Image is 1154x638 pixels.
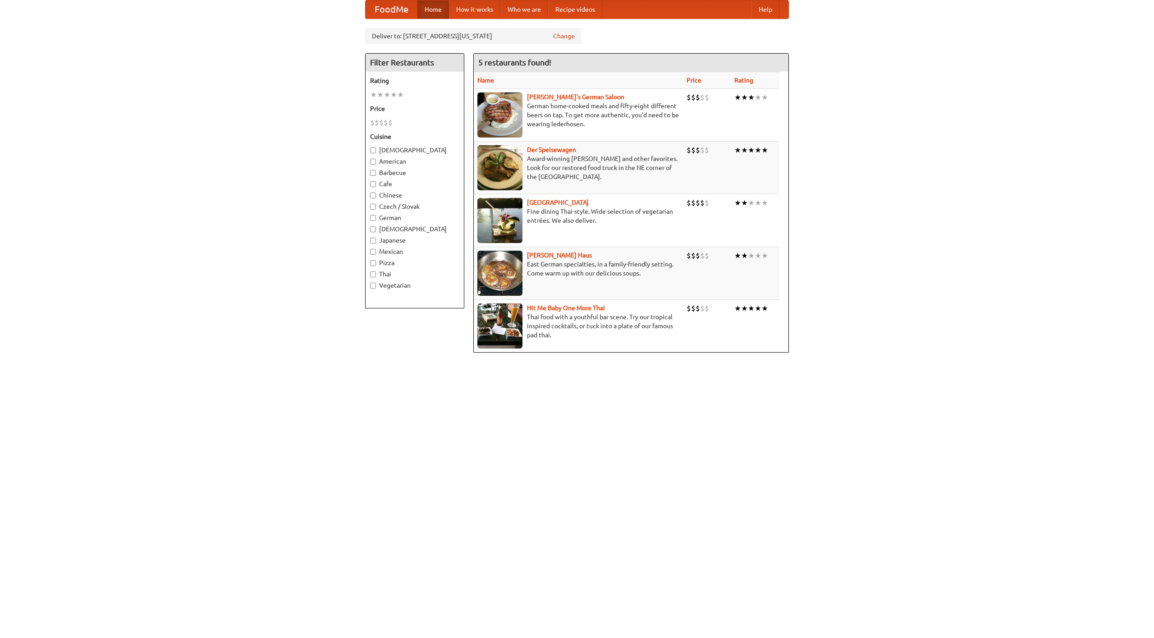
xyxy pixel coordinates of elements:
img: satay.jpg [477,198,522,243]
li: $ [696,198,700,208]
li: ★ [377,90,384,100]
li: $ [691,198,696,208]
li: ★ [741,303,748,313]
li: $ [375,118,379,128]
p: Fine dining Thai-style. Wide selection of vegetarian entrées. We also deliver. [477,207,679,225]
a: Name [477,77,494,84]
h5: Price [370,104,459,113]
input: Chinese [370,193,376,198]
a: Who we are [500,0,548,18]
label: Chinese [370,191,459,200]
img: esthers.jpg [477,92,522,138]
a: Price [687,77,701,84]
li: $ [388,118,393,128]
li: $ [705,303,709,313]
img: speisewagen.jpg [477,145,522,190]
label: American [370,157,459,166]
li: $ [379,118,384,128]
label: Cafe [370,179,459,188]
input: Pizza [370,260,376,266]
li: ★ [741,145,748,155]
input: Cafe [370,181,376,187]
p: Thai food with a youthful bar scene. Try our tropical inspired cocktails, or tuck into a plate of... [477,312,679,340]
li: ★ [741,92,748,102]
b: [PERSON_NAME] Haus [527,252,592,259]
input: [DEMOGRAPHIC_DATA] [370,147,376,153]
li: $ [370,118,375,128]
li: $ [384,118,388,128]
a: [PERSON_NAME]'s German Saloon [527,93,624,101]
li: ★ [397,90,404,100]
p: Award-winning [PERSON_NAME] and other favorites. Look for our restored food truck in the NE corne... [477,154,679,181]
a: How it works [449,0,500,18]
li: ★ [761,92,768,102]
li: ★ [748,145,755,155]
li: ★ [741,251,748,261]
li: $ [700,251,705,261]
li: ★ [755,303,761,313]
li: ★ [755,92,761,102]
li: $ [696,303,700,313]
label: [DEMOGRAPHIC_DATA] [370,225,459,234]
li: $ [705,198,709,208]
input: Vegetarian [370,283,376,289]
input: American [370,159,376,165]
p: German home-cooked meals and fifty-eight different beers on tap. To get more authentic, you'd nee... [477,101,679,129]
li: ★ [761,198,768,208]
input: [DEMOGRAPHIC_DATA] [370,226,376,232]
a: Help [751,0,779,18]
li: $ [705,251,709,261]
label: Japanese [370,236,459,245]
li: $ [687,198,691,208]
a: Home [417,0,449,18]
input: Czech / Slovak [370,204,376,210]
li: ★ [384,90,390,100]
li: ★ [734,145,741,155]
li: $ [700,145,705,155]
li: ★ [390,90,397,100]
input: Japanese [370,238,376,243]
li: $ [687,145,691,155]
label: Vegetarian [370,281,459,290]
a: FoodMe [366,0,417,18]
li: $ [705,145,709,155]
li: $ [700,92,705,102]
li: ★ [748,251,755,261]
li: ★ [755,145,761,155]
li: $ [700,303,705,313]
li: $ [687,303,691,313]
label: Czech / Slovak [370,202,459,211]
a: Rating [734,77,753,84]
li: $ [696,251,700,261]
img: kohlhaus.jpg [477,251,522,296]
input: Thai [370,271,376,277]
input: Barbecue [370,170,376,176]
li: $ [687,92,691,102]
div: Deliver to: [STREET_ADDRESS][US_STATE] [365,28,582,44]
label: Thai [370,270,459,279]
li: ★ [748,198,755,208]
p: East German specialties, in a family-friendly setting. Come warm up with our delicious soups. [477,260,679,278]
h5: Rating [370,76,459,85]
a: Recipe videos [548,0,602,18]
label: German [370,213,459,222]
label: Barbecue [370,168,459,177]
a: Hit Me Baby One More Thai [527,304,605,312]
li: ★ [748,303,755,313]
li: $ [696,145,700,155]
b: [GEOGRAPHIC_DATA] [527,199,589,206]
input: Mexican [370,249,376,255]
label: Mexican [370,247,459,256]
li: $ [705,92,709,102]
label: [DEMOGRAPHIC_DATA] [370,146,459,155]
h5: Cuisine [370,132,459,141]
a: Der Speisewagen [527,146,576,153]
li: $ [691,145,696,155]
li: $ [691,303,696,313]
img: babythai.jpg [477,303,522,349]
li: ★ [734,92,741,102]
li: ★ [761,251,768,261]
